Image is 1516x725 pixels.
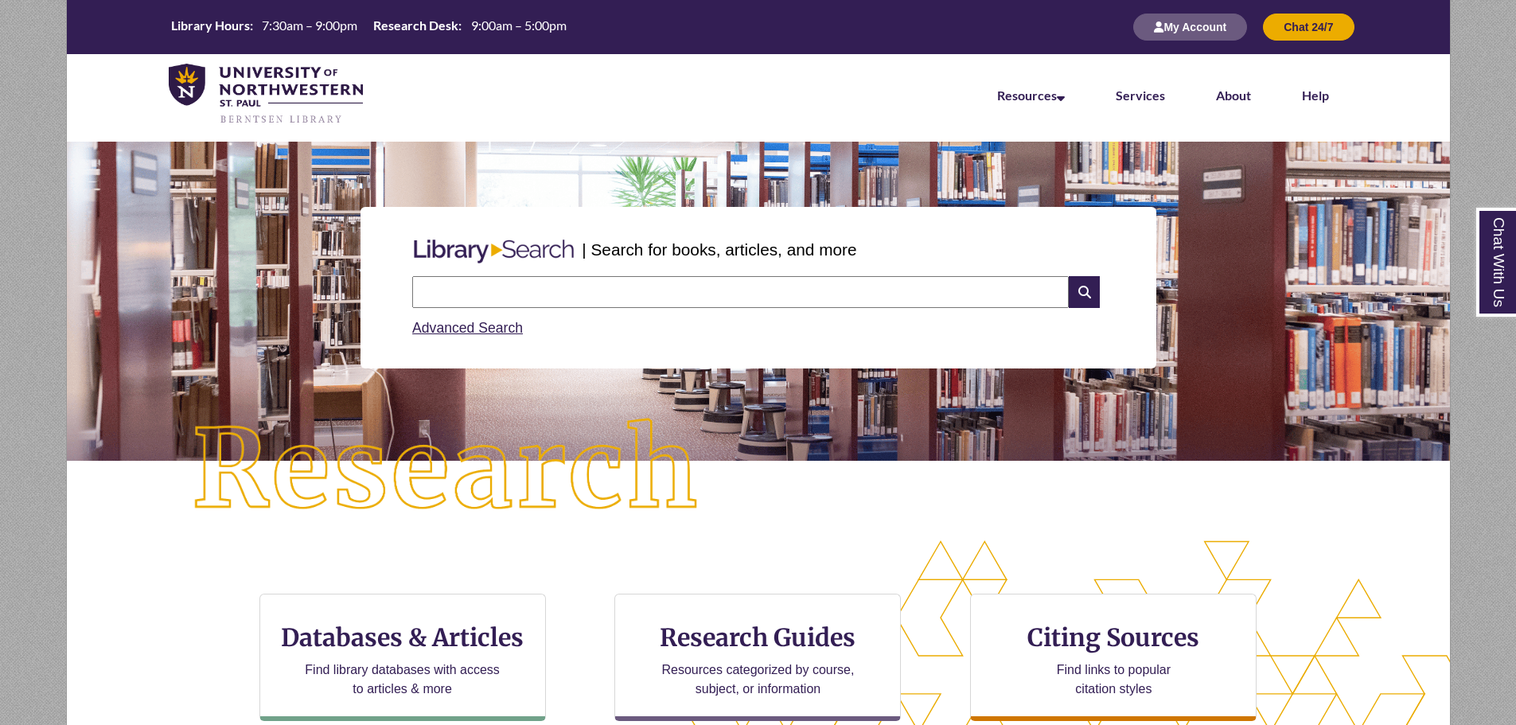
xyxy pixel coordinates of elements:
a: Services [1116,88,1165,103]
a: Resources [997,88,1065,103]
p: Resources categorized by course, subject, or information [654,661,862,699]
p: | Search for books, articles, and more [582,237,856,262]
th: Library Hours: [165,17,255,34]
a: About [1216,88,1251,103]
h3: Databases & Articles [273,622,532,653]
p: Find links to popular citation styles [1036,661,1191,699]
i: Search [1069,276,1099,308]
img: Research [135,362,758,579]
img: UNWSP Library Logo [169,64,364,126]
a: Databases & Articles Find library databases with access to articles & more [259,594,546,721]
span: 9:00am – 5:00pm [471,18,567,33]
th: Research Desk: [367,17,464,34]
img: Libary Search [406,233,582,270]
a: Research Guides Resources categorized by course, subject, or information [614,594,901,721]
table: Hours Today [165,17,573,37]
button: Chat 24/7 [1263,14,1354,41]
a: Help [1302,88,1329,103]
p: Find library databases with access to articles & more [298,661,506,699]
h3: Research Guides [628,622,887,653]
a: Chat 24/7 [1263,20,1354,33]
a: Citing Sources Find links to popular citation styles [970,594,1257,721]
a: My Account [1133,20,1247,33]
span: 7:30am – 9:00pm [262,18,357,33]
button: My Account [1133,14,1247,41]
h3: Citing Sources [1017,622,1211,653]
a: Advanced Search [412,320,523,336]
a: Hours Today [165,17,573,38]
